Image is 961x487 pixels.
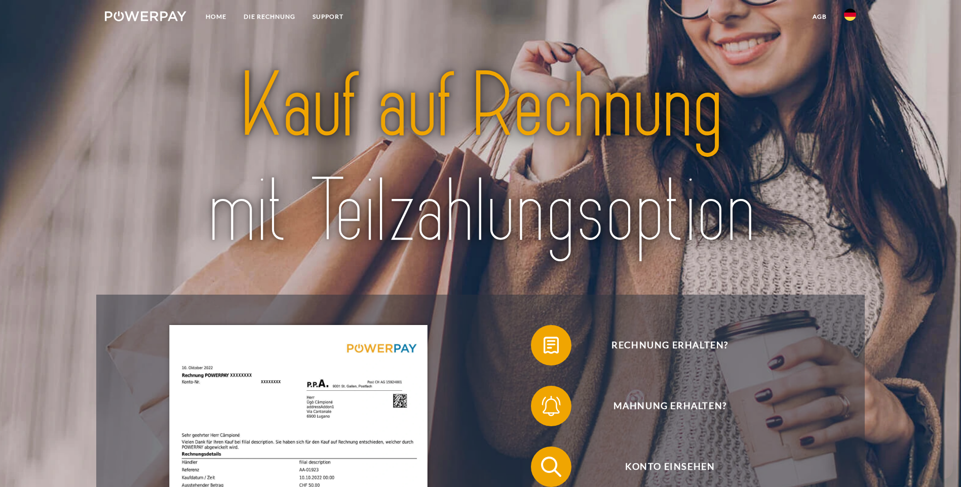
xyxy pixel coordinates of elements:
[920,447,953,479] iframe: Schaltfläche zum Öffnen des Messaging-Fensters
[844,9,856,21] img: de
[531,447,794,487] button: Konto einsehen
[546,386,794,426] span: Mahnung erhalten?
[105,11,186,21] img: logo-powerpay-white.svg
[546,325,794,366] span: Rechnung erhalten?
[804,8,835,26] a: agb
[539,393,564,419] img: qb_bell.svg
[235,8,304,26] a: DIE RECHNUNG
[197,8,235,26] a: Home
[142,49,819,269] img: title-powerpay_de.svg
[539,333,564,358] img: qb_bill.svg
[531,386,794,426] button: Mahnung erhalten?
[539,454,564,479] img: qb_search.svg
[531,325,794,366] button: Rechnung erhalten?
[304,8,352,26] a: SUPPORT
[546,447,794,487] span: Konto einsehen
